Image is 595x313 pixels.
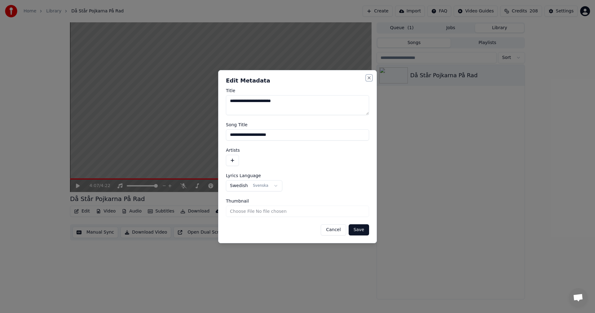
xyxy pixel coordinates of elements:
label: Title [226,88,369,93]
h2: Edit Metadata [226,78,369,83]
button: Save [349,224,369,235]
span: Lyrics Language [226,173,261,178]
label: Song Title [226,123,369,127]
label: Artists [226,148,369,152]
button: Cancel [321,224,346,235]
span: Thumbnail [226,199,249,203]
